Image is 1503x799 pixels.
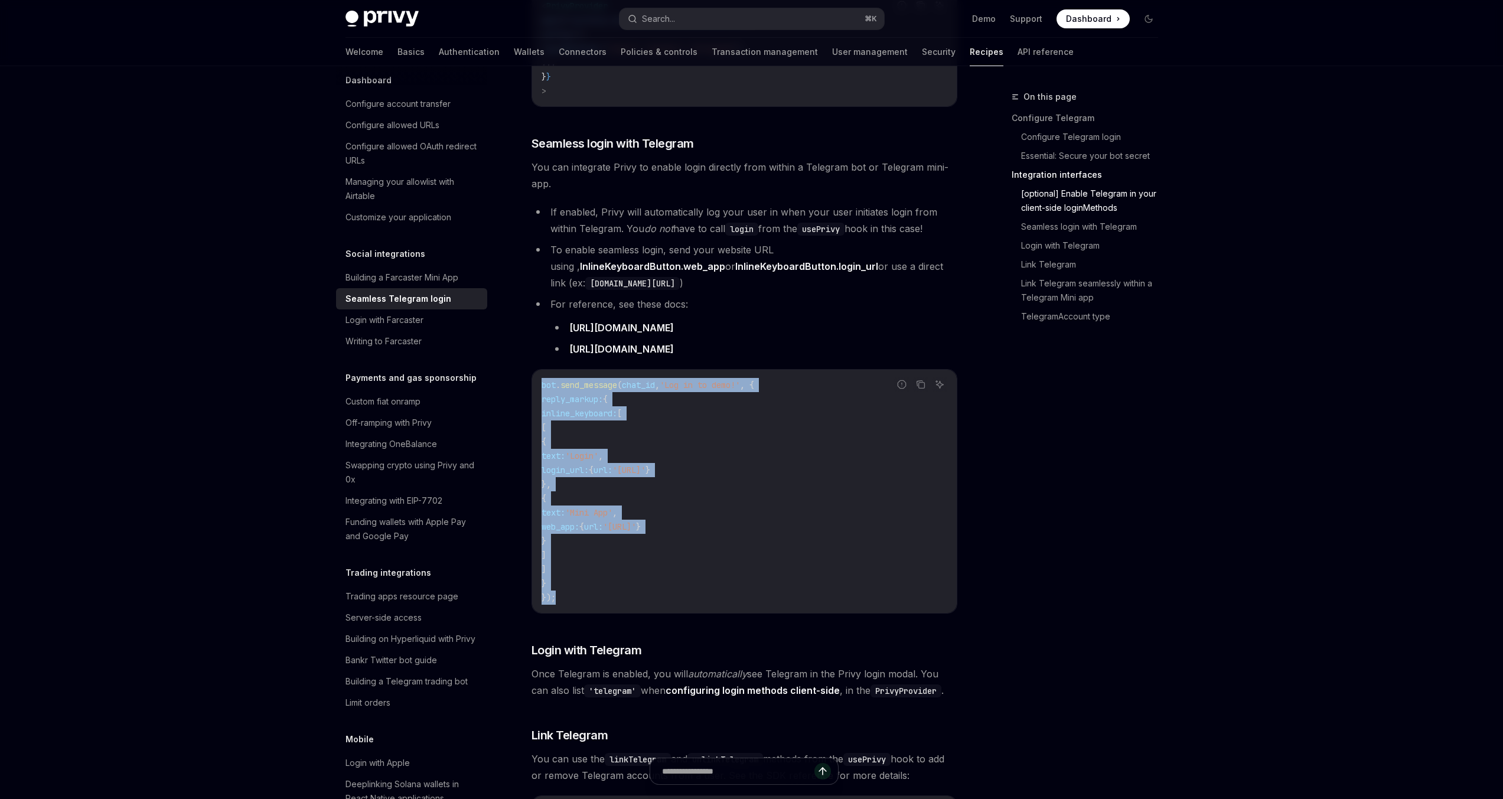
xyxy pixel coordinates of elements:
[345,756,410,770] div: Login with Apple
[636,521,641,532] span: }
[584,521,603,532] span: url:
[735,260,878,273] a: InlineKeyboardButton.login_url
[532,666,957,699] span: Once Telegram is enabled, you will see Telegram in the Privy login modal. You can also list when ...
[345,458,480,487] div: Swapping crypto using Privy and 0x
[814,763,831,780] button: Send message
[345,589,458,604] div: Trading apps resource page
[598,451,603,461] span: ,
[397,38,425,66] a: Basics
[532,159,957,192] span: You can integrate Privy to enable login directly from within a Telegram bot or Telegram mini-app.
[336,115,487,136] a: Configure allowed URLs
[972,13,996,25] a: Demo
[740,380,754,390] span: , {
[645,465,650,475] span: }
[336,607,487,628] a: Server-side access
[345,313,423,327] div: Login with Farcaster
[970,38,1003,66] a: Recipes
[542,578,546,589] span: }
[579,521,584,532] span: {
[1139,9,1158,28] button: Toggle dark mode
[336,207,487,228] a: Customize your application
[542,57,556,68] span: ...
[345,732,374,746] h5: Mobile
[345,38,383,66] a: Welcome
[542,521,579,532] span: web_app:
[532,751,957,784] span: You can use the and methods from the hook to add or remove Telegram accounts from a user. See the...
[345,416,432,430] div: Off-ramping with Privy
[603,521,636,532] span: '[URL]'
[712,38,818,66] a: Transaction management
[336,511,487,547] a: Funding wallets with Apple Pay and Google Pay
[345,674,468,689] div: Building a Telegram trading bot
[594,465,612,475] span: url:
[336,490,487,511] a: Integrating with EIP-7702
[345,139,480,168] div: Configure allowed OAuth redirect URLs
[532,296,957,357] li: For reference, see these docs:
[589,465,594,475] span: {
[542,479,551,490] span: },
[542,536,546,546] span: }
[542,465,589,475] span: login_url:
[345,394,420,409] div: Custom fiat onramp
[542,422,546,433] span: [
[345,566,431,580] h5: Trading integrations
[1010,13,1042,25] a: Support
[580,260,725,273] a: InlineKeyboardButton.web_app
[345,494,442,508] div: Integrating with EIP-7702
[345,247,425,261] h5: Social integrations
[797,223,845,236] code: usePrivy
[345,515,480,543] div: Funding wallets with Apple Pay and Google Pay
[345,696,390,710] div: Limit orders
[336,391,487,412] a: Custom fiat onramp
[532,242,957,291] li: To enable seamless login, send your website URL using , or or use a direct link (ex: )
[336,412,487,433] a: Off-ramping with Privy
[1018,38,1074,66] a: API reference
[542,380,556,390] span: bot
[621,38,697,66] a: Policies & controls
[569,322,674,334] a: [URL][DOMAIN_NAME]
[345,11,419,27] img: dark logo
[913,377,928,392] button: Copy the contents from the code block
[1012,165,1168,184] a: Integration interfaces
[532,135,694,152] span: Seamless login with Telegram
[922,38,956,66] a: Security
[345,118,439,132] div: Configure allowed URLs
[336,331,487,352] a: Writing to Farcaster
[532,642,642,658] span: Login with Telegram
[345,371,477,385] h5: Payments and gas sponsorship
[345,292,451,306] div: Seamless Telegram login
[843,753,891,766] code: usePrivy
[542,564,546,575] span: ]
[1066,13,1111,25] span: Dashboard
[542,493,546,504] span: {
[336,171,487,207] a: Managing your allowlist with Airtable
[532,204,957,237] li: If enabled, Privy will automatically log your user in when your user initiates login from within ...
[870,684,941,697] code: PrivyProvider
[1021,307,1168,326] a: TelegramAccount type
[932,377,947,392] button: Ask AI
[565,451,598,461] span: 'Login'
[542,86,546,96] span: >
[542,592,556,603] span: });
[542,550,546,560] span: ]
[345,270,458,285] div: Building a Farcaster Mini App
[542,394,603,405] span: reply_markup:
[1021,184,1168,217] a: [optional] Enable Telegram in your client-side loginMethods
[622,380,655,390] span: chat_id
[620,8,884,30] button: Search...⌘K
[542,71,546,82] span: }
[345,210,451,224] div: Customize your application
[345,175,480,203] div: Managing your allowlist with Airtable
[336,288,487,309] a: Seamless Telegram login
[542,451,565,461] span: text:
[644,223,673,234] em: do not
[660,380,740,390] span: 'Log in to demo!'
[345,437,437,451] div: Integrating OneBalance
[1021,255,1168,274] a: Link Telegram
[565,507,612,518] span: 'Mini App'
[336,93,487,115] a: Configure account transfer
[1021,146,1168,165] a: Essential: Secure your bot secret
[345,611,422,625] div: Server-side access
[1021,128,1168,146] a: Configure Telegram login
[612,507,617,518] span: ,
